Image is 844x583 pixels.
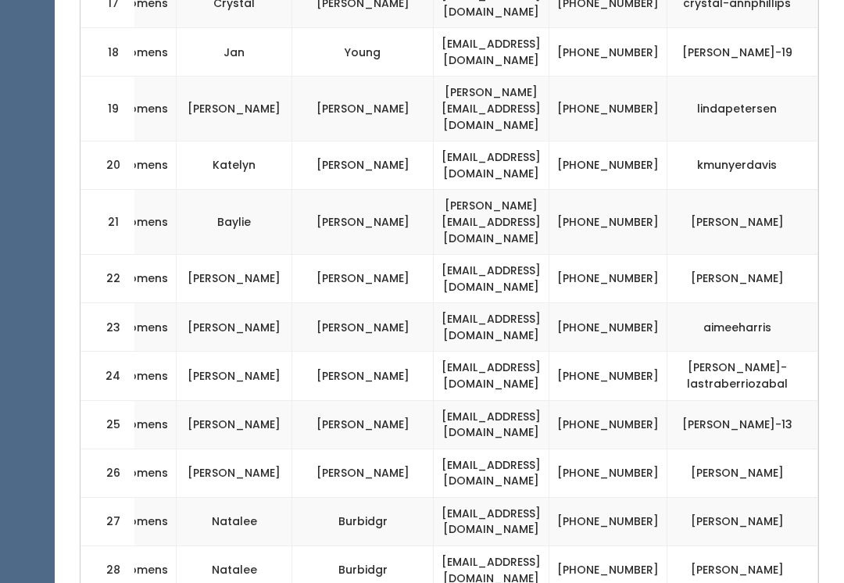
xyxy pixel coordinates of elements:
[434,303,549,352] td: [EMAIL_ADDRESS][DOMAIN_NAME]
[434,449,549,497] td: [EMAIL_ADDRESS][DOMAIN_NAME]
[292,303,434,352] td: [PERSON_NAME]
[80,255,135,303] td: 22
[667,28,818,77] td: [PERSON_NAME]-19
[434,352,549,400] td: [EMAIL_ADDRESS][DOMAIN_NAME]
[177,497,292,545] td: Natalee
[292,352,434,400] td: [PERSON_NAME]
[177,400,292,449] td: [PERSON_NAME]
[112,352,177,400] td: womens
[177,141,292,190] td: Katelyn
[292,400,434,449] td: [PERSON_NAME]
[177,352,292,400] td: [PERSON_NAME]
[112,449,177,497] td: womens
[549,255,667,303] td: [PHONE_NUMBER]
[549,190,667,255] td: [PHONE_NUMBER]
[177,255,292,303] td: [PERSON_NAME]
[434,400,549,449] td: [EMAIL_ADDRESS][DOMAIN_NAME]
[292,497,434,545] td: Burbidgr
[667,497,818,545] td: [PERSON_NAME]
[549,449,667,497] td: [PHONE_NUMBER]
[434,255,549,303] td: [EMAIL_ADDRESS][DOMAIN_NAME]
[549,303,667,352] td: [PHONE_NUMBER]
[112,77,177,141] td: womens
[80,400,135,449] td: 25
[549,28,667,77] td: [PHONE_NUMBER]
[667,449,818,497] td: [PERSON_NAME]
[434,77,549,141] td: [PERSON_NAME][EMAIL_ADDRESS][DOMAIN_NAME]
[177,28,292,77] td: Jan
[112,400,177,449] td: womens
[549,141,667,190] td: [PHONE_NUMBER]
[292,77,434,141] td: [PERSON_NAME]
[112,190,177,255] td: womens
[667,141,818,190] td: kmunyerdavis
[177,303,292,352] td: [PERSON_NAME]
[112,28,177,77] td: womens
[667,77,818,141] td: lindapetersen
[292,28,434,77] td: Young
[80,28,135,77] td: 18
[112,497,177,545] td: womens
[434,141,549,190] td: [EMAIL_ADDRESS][DOMAIN_NAME]
[80,449,135,497] td: 26
[667,400,818,449] td: [PERSON_NAME]-13
[80,303,135,352] td: 23
[177,77,292,141] td: [PERSON_NAME]
[549,77,667,141] td: [PHONE_NUMBER]
[80,77,135,141] td: 19
[549,352,667,400] td: [PHONE_NUMBER]
[80,190,135,255] td: 21
[667,303,818,352] td: aimeeharris
[292,141,434,190] td: [PERSON_NAME]
[80,352,135,400] td: 24
[434,190,549,255] td: [PERSON_NAME][EMAIL_ADDRESS][DOMAIN_NAME]
[549,497,667,545] td: [PHONE_NUMBER]
[112,303,177,352] td: womens
[549,400,667,449] td: [PHONE_NUMBER]
[177,190,292,255] td: Baylie
[434,497,549,545] td: [EMAIL_ADDRESS][DOMAIN_NAME]
[292,449,434,497] td: [PERSON_NAME]
[80,141,135,190] td: 20
[112,141,177,190] td: womens
[80,497,135,545] td: 27
[112,255,177,303] td: womens
[667,190,818,255] td: [PERSON_NAME]
[434,28,549,77] td: [EMAIL_ADDRESS][DOMAIN_NAME]
[667,352,818,400] td: [PERSON_NAME]-lastraberriozabal
[667,255,818,303] td: [PERSON_NAME]
[177,449,292,497] td: [PERSON_NAME]
[292,255,434,303] td: [PERSON_NAME]
[292,190,434,255] td: [PERSON_NAME]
